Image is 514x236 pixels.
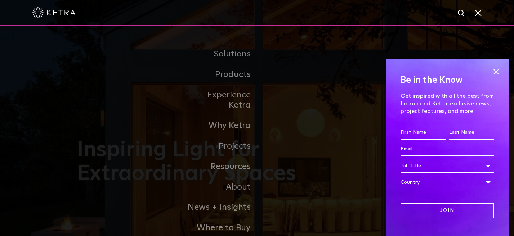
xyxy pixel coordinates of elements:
[401,73,494,87] h4: Be in the Know
[183,177,257,198] a: About
[183,85,257,116] a: Experience Ketra
[183,64,257,85] a: Products
[183,44,257,64] a: Solutions
[401,92,494,115] p: Get inspired with all the best from Lutron and Ketra: exclusive news, project features, and more.
[183,115,257,136] a: Why Ketra
[401,176,494,189] div: Country
[183,136,257,156] a: Projects
[183,156,257,177] a: Resources
[401,159,494,173] div: Job Title
[457,9,466,18] img: search icon
[401,203,494,218] input: Join
[401,142,494,156] input: Email
[32,7,76,18] img: ketra-logo-2019-white
[183,197,257,218] a: News + Insights
[449,126,494,140] input: Last Name
[401,126,446,140] input: First Name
